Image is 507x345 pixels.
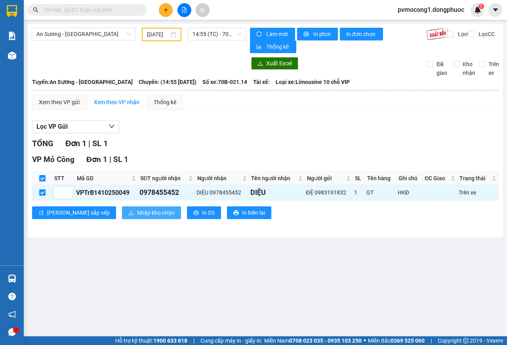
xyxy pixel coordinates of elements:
b: Tuyến: An Sương - [GEOGRAPHIC_DATA] [32,79,133,85]
span: SĐT người nhận [140,174,187,183]
span: down [109,123,115,130]
span: bar-chart [256,44,263,50]
span: VP Mỏ Công [32,155,74,164]
span: Cung cấp máy in - giấy in: [200,336,262,345]
span: 14:55 (TC) - 70B-021.14 [193,28,241,40]
div: 0978455452 [139,187,194,198]
span: Nhập kho nhận [137,208,175,217]
button: downloadNhập kho nhận [122,206,181,219]
span: pvmocong1.dongphuoc [391,5,471,15]
span: Lọc VP Gửi [36,122,68,132]
span: Tài xế: [253,78,270,86]
div: DIỆU 0978455452 [196,188,247,197]
span: SL 1 [113,155,128,164]
td: DIỆU [249,185,305,200]
strong: 0708 023 035 - 0935 103 250 [289,337,362,344]
span: 1 [480,4,482,9]
span: An Sương - Tân Biên [36,28,131,40]
input: 14/10/2025 [147,30,169,39]
span: Hỗ trợ kỹ thuật: [115,336,187,345]
span: In DS [202,208,215,217]
span: printer [233,210,239,216]
div: DIỆU [250,187,303,198]
span: Số xe: 70B-021.14 [202,78,247,86]
span: Lọc CC [475,30,496,38]
img: warehouse-icon [8,274,16,283]
button: aim [196,3,210,17]
span: Lọc CR [455,30,475,38]
span: sync [256,31,263,38]
sup: 1 [478,4,484,9]
button: caret-down [488,3,502,17]
span: search [33,7,38,13]
span: Kho nhận [459,60,478,77]
button: file-add [177,3,191,17]
button: downloadXuất Excel [251,57,298,70]
input: Tìm tên, số ĐT hoặc mã đơn [44,6,137,14]
span: TỔNG [32,139,53,148]
td: VPTrB1410250049 [75,185,138,200]
span: | [109,155,111,164]
span: caret-down [492,6,499,13]
th: Ghi chú [396,172,423,185]
span: Đã giao [433,60,450,77]
th: Tên hàng [365,172,396,185]
span: Mã GD [77,174,130,183]
span: Trên xe [485,60,502,77]
span: Xuất Excel [266,59,292,68]
span: file-add [181,7,187,13]
span: Người gửi [307,174,345,183]
img: logo-vxr [7,5,17,17]
img: 9k= [426,28,449,40]
span: In đơn chọn [346,30,377,38]
span: Trạng thái [459,174,490,183]
button: sort-ascending[PERSON_NAME] sắp xếp [32,206,116,219]
div: GT [366,188,395,197]
button: printerIn DS [187,206,221,219]
span: ⚪️ [364,339,366,342]
div: 1 [354,188,363,197]
th: STT [52,172,75,185]
span: | [88,139,90,148]
span: In biên lai [242,208,265,217]
span: Đơn 1 [65,139,86,148]
div: Trên xe [459,188,497,197]
div: Xem theo VP gửi [39,98,80,107]
span: printer [193,210,199,216]
span: Miền Nam [264,336,362,345]
div: ĐỆ 0983191832 [306,188,352,197]
span: message [8,328,16,336]
div: Xem theo VP nhận [94,98,139,107]
span: download [128,210,134,216]
span: Đơn 1 [86,155,107,164]
span: In phơi [313,30,332,38]
img: icon-new-feature [474,6,481,13]
span: aim [200,7,205,13]
span: Thống kê [266,42,290,51]
span: | [431,336,432,345]
span: Người nhận [197,174,240,183]
strong: 1900 633 818 [153,337,187,344]
td: 0978455452 [138,185,195,200]
span: question-circle [8,293,16,300]
span: copyright [463,338,469,343]
span: ĐC Giao [425,174,449,183]
span: Tên người nhận [251,174,297,183]
img: warehouse-icon [8,51,16,60]
button: printerIn biên lai [227,206,271,219]
div: Thống kê [154,98,176,107]
button: In đơn chọn [340,28,383,40]
button: printerIn phơi [297,28,338,40]
span: sort-ascending [38,210,44,216]
span: Miền Bắc [368,336,425,345]
span: Làm mới [266,30,289,38]
button: syncLàm mới [250,28,295,40]
div: HKĐ [398,188,421,197]
span: download [257,61,263,67]
span: notification [8,311,16,318]
span: Loại xe: Limousine 10 chỗ VIP [276,78,350,86]
button: plus [159,3,173,17]
span: [PERSON_NAME] sắp xếp [47,208,110,217]
img: solution-icon [8,32,16,40]
div: VPTrB1410250049 [76,188,137,198]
